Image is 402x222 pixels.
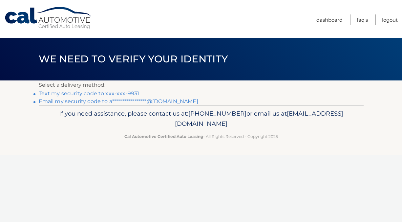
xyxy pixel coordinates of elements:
span: We need to verify your identity [39,53,228,65]
p: If you need assistance, please contact us at: or email us at [43,108,359,129]
a: Logout [382,14,398,25]
a: Dashboard [316,14,343,25]
span: [PHONE_NUMBER] [188,110,246,117]
p: Select a delivery method: [39,80,364,90]
a: Text my security code to xxx-xxx-9931 [39,90,139,97]
a: Cal Automotive [4,7,93,30]
a: FAQ's [357,14,368,25]
strong: Cal Automotive Certified Auto Leasing [124,134,203,139]
p: - All Rights Reserved - Copyright 2025 [43,133,359,140]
